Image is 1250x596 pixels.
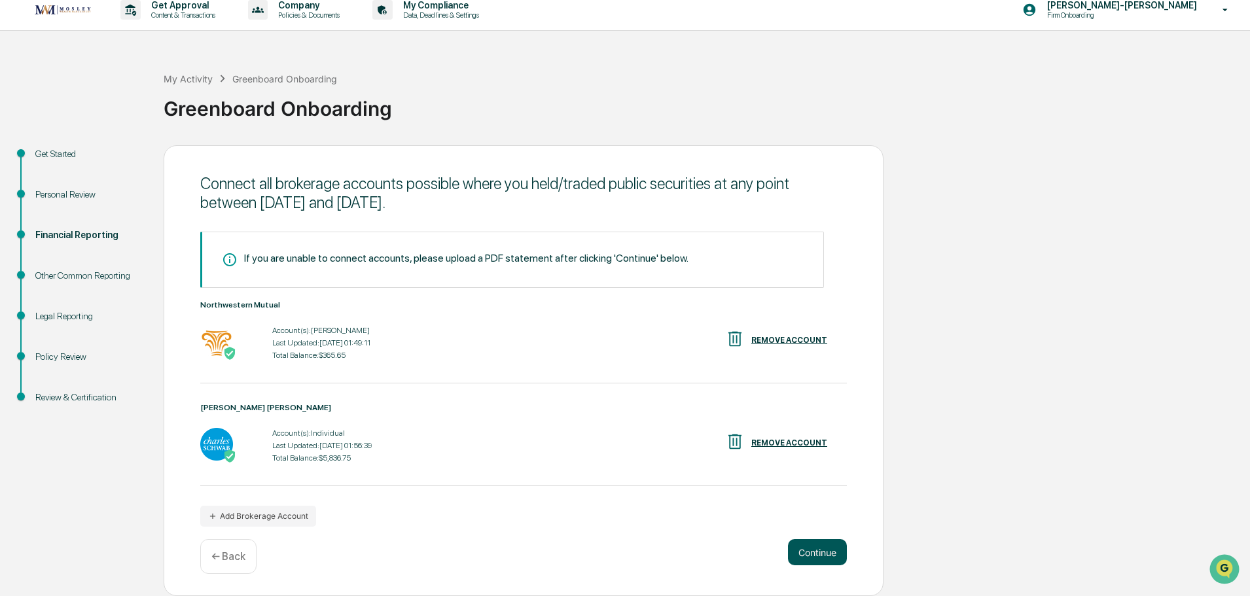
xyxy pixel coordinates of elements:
[13,100,37,124] img: 1746055101610-c473b297-6a78-478c-a979-82029cc54cd1
[223,449,236,463] img: Active
[141,10,222,20] p: Content & Transactions
[26,165,84,178] span: Preclearance
[13,191,24,202] div: 🔎
[200,428,233,461] img: Charles Schwab - Active
[35,228,143,242] div: Financial Reporting
[751,438,827,447] div: REMOVE ACCOUNT
[211,550,245,563] p: ← Back
[725,329,745,349] img: REMOVE ACCOUNT
[223,347,236,360] img: Active
[13,166,24,177] div: 🖐️
[35,188,143,202] div: Personal Review
[200,300,847,309] div: Northwestern Mutual
[200,174,847,212] div: Connect all brokerage accounts possible where you held/traded public securities at any point betw...
[8,160,90,183] a: 🖐️Preclearance
[200,403,847,412] div: [PERSON_NAME] [PERSON_NAME]
[200,325,233,358] img: Northwestern Mutual - Active
[35,309,143,323] div: Legal Reporting
[268,10,346,20] p: Policies & Documents
[45,100,215,113] div: Start new chat
[95,166,105,177] div: 🗄️
[272,351,370,360] div: Total Balance: $365.65
[1037,10,1165,20] p: Firm Onboarding
[725,432,745,451] img: REMOVE ACCOUNT
[272,429,372,438] div: Account(s): Individual
[45,113,166,124] div: We're available if you need us!
[393,10,486,20] p: Data, Deadlines & Settings
[751,336,827,345] div: REMOVE ACCOUNT
[92,221,158,232] a: Powered byPylon
[26,190,82,203] span: Data Lookup
[232,73,337,84] div: Greenboard Onboarding
[8,184,88,208] a: 🔎Data Lookup
[272,338,370,347] div: Last Updated: [DATE] 01:49:11
[35,350,143,364] div: Policy Review
[31,1,94,18] img: logo
[35,391,143,404] div: Review & Certification
[272,441,372,450] div: Last Updated: [DATE] 01:56:39
[130,222,158,232] span: Pylon
[35,269,143,283] div: Other Common Reporting
[272,326,370,335] div: Account(s): [PERSON_NAME]
[164,86,1243,120] div: Greenboard Onboarding
[788,539,847,565] button: Continue
[200,506,316,527] button: Add Brokerage Account
[244,252,688,264] div: If you are unable to connect accounts, please upload a PDF statement after clicking 'Continue' be...
[35,147,143,161] div: Get Started
[164,73,213,84] div: My Activity
[1208,553,1243,588] iframe: Open customer support
[90,160,168,183] a: 🗄️Attestations
[13,27,238,48] p: How can we help?
[108,165,162,178] span: Attestations
[272,453,372,463] div: Total Balance: $5,836.75
[223,104,238,120] button: Start new chat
